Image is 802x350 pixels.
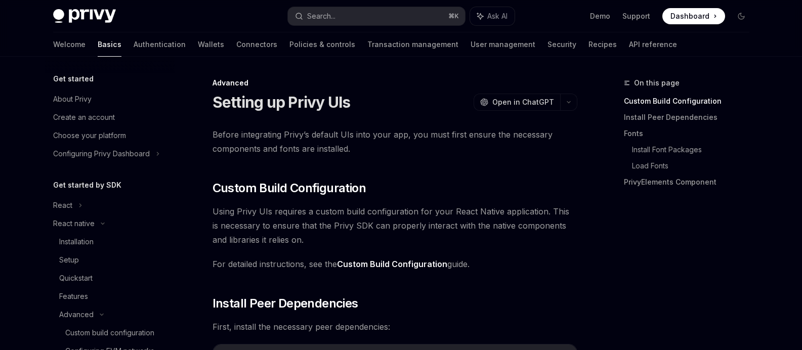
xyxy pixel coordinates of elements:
[622,11,650,21] a: Support
[53,9,116,23] img: dark logo
[474,94,560,111] button: Open in ChatGPT
[53,179,121,191] h5: Get started by SDK
[53,93,92,105] div: About Privy
[588,32,617,57] a: Recipes
[213,180,366,196] span: Custom Build Configuration
[213,204,577,247] span: Using Privy UIs requires a custom build configuration for your React Native application. This is ...
[236,32,277,57] a: Connectors
[45,287,175,305] a: Features
[471,32,535,57] a: User management
[213,127,577,156] span: Before integrating Privy’s default UIs into your app, you must first ensure the necessary compone...
[53,199,72,211] div: React
[213,320,577,334] span: First, install the necessary peer dependencies:
[213,78,577,88] div: Advanced
[307,10,335,22] div: Search...
[337,259,447,270] a: Custom Build Configuration
[629,32,677,57] a: API reference
[590,11,610,21] a: Demo
[367,32,458,57] a: Transaction management
[53,111,115,123] div: Create an account
[45,126,175,145] a: Choose your platform
[662,8,725,24] a: Dashboard
[59,254,79,266] div: Setup
[632,158,757,174] a: Load Fonts
[289,32,355,57] a: Policies & controls
[198,32,224,57] a: Wallets
[733,8,749,24] button: Toggle dark mode
[624,174,757,190] a: PrivyElements Component
[634,77,680,89] span: On this page
[59,272,93,284] div: Quickstart
[632,142,757,158] a: Install Font Packages
[53,217,95,230] div: React native
[547,32,576,57] a: Security
[53,32,86,57] a: Welcome
[53,73,94,85] h5: Get started
[134,32,186,57] a: Authentication
[45,90,175,108] a: About Privy
[53,148,150,160] div: Configuring Privy Dashboard
[45,108,175,126] a: Create an account
[670,11,709,21] span: Dashboard
[624,109,757,125] a: Install Peer Dependencies
[487,11,508,21] span: Ask AI
[45,233,175,251] a: Installation
[59,309,94,321] div: Advanced
[213,257,577,271] span: For detailed instructions, see the guide.
[53,129,126,142] div: Choose your platform
[45,251,175,269] a: Setup
[45,324,175,342] a: Custom build configuration
[45,269,175,287] a: Quickstart
[213,93,351,111] h1: Setting up Privy UIs
[59,236,94,248] div: Installation
[492,97,554,107] span: Open in ChatGPT
[98,32,121,57] a: Basics
[288,7,465,25] button: Search...⌘K
[65,327,154,339] div: Custom build configuration
[59,290,88,302] div: Features
[213,295,358,312] span: Install Peer Dependencies
[448,12,459,20] span: ⌘ K
[470,7,515,25] button: Ask AI
[624,93,757,109] a: Custom Build Configuration
[624,125,757,142] a: Fonts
